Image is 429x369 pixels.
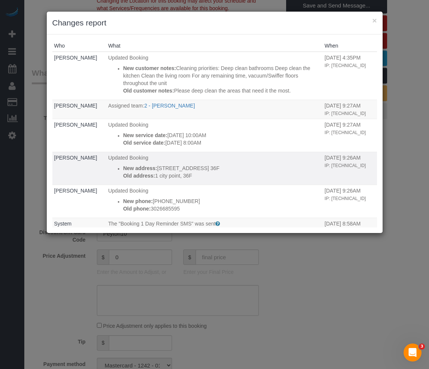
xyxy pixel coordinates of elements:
p: [DATE] 10:00AM [123,131,321,139]
small: IP: [TECHNICAL_ID] [325,163,366,168]
td: What [106,119,323,152]
p: [DATE] 8:00AM [123,139,321,146]
strong: Old address: [123,173,155,179]
a: [PERSON_NAME] [54,188,97,194]
a: [PERSON_NAME] [54,155,97,161]
td: When [323,52,377,100]
span: Assigned team: [108,103,144,109]
sui-modal: Changes report [47,12,383,233]
td: Who [52,119,107,152]
iframe: Intercom live chat [404,344,422,362]
td: What [106,185,323,218]
small: IP: [TECHNICAL_ID] [325,111,366,116]
td: When [323,218,377,233]
span: Updated Booking [108,122,148,128]
a: [PERSON_NAME] [54,122,97,128]
p: 3026685595 [123,205,321,212]
td: What [106,52,323,100]
strong: Old phone: [123,206,151,212]
small: IP: [TECHNICAL_ID] [325,63,366,68]
a: 2 - [PERSON_NAME] [144,103,195,109]
strong: New service date: [123,132,167,138]
strong: New customer notes: [123,65,176,71]
td: When [323,100,377,119]
span: Updated Booking [108,188,148,194]
p: Please deep clean the areas that need it the most. [123,87,321,94]
a: System [54,221,72,227]
strong: New phone: [123,198,153,204]
span: 3 [419,344,425,350]
td: When [323,185,377,218]
td: When [323,119,377,152]
span: The "Booking 1 Day Reminder SMS" was sent [108,221,215,227]
small: IP: [TECHNICAL_ID] [325,130,366,135]
h3: Changes report [52,17,377,28]
td: What [106,218,323,233]
td: Who [52,52,107,100]
span: Updated Booking [108,55,148,61]
a: [PERSON_NAME] [54,55,97,61]
th: When [323,40,377,52]
strong: New address: [123,165,157,171]
p: Cleaning priorities: Deep clean bathrooms Deep clean the kitchen Clean the living room For any re... [123,64,321,87]
p: [PHONE_NUMBER] [123,197,321,205]
small: IP: [TECHNICAL_ID] [325,196,366,201]
td: Who [52,185,107,218]
td: Who [52,218,107,233]
td: Who [52,152,107,185]
a: [PERSON_NAME] [54,103,97,109]
td: Who [52,100,107,119]
strong: Old customer notes: [123,88,174,94]
p: 1 city point, 36F [123,172,321,179]
strong: Old service date: [123,140,165,146]
td: What [106,152,323,185]
span: Updated Booking [108,155,148,161]
td: What [106,100,323,119]
th: Who [52,40,107,52]
p: [STREET_ADDRESS] 36F [123,164,321,172]
td: When [323,152,377,185]
button: × [372,16,377,24]
th: What [106,40,323,52]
